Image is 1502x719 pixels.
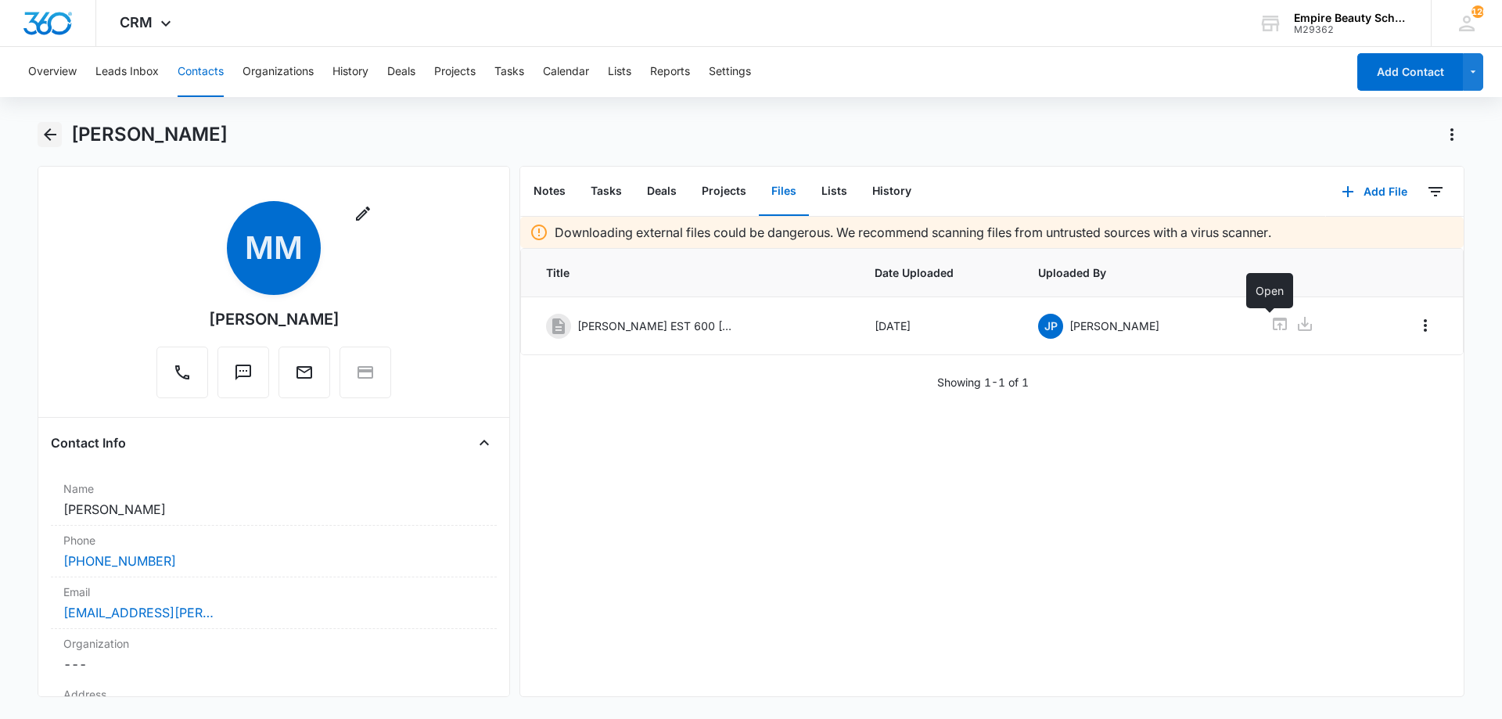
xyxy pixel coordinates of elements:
span: Date Uploaded [875,264,1001,281]
p: [PERSON_NAME] [1069,318,1159,334]
button: Add File [1326,173,1423,210]
div: [PERSON_NAME] [209,307,340,331]
button: Lists [608,47,631,97]
button: Organizations [243,47,314,97]
label: Address [63,686,484,703]
button: Leads Inbox [95,47,159,97]
a: [EMAIL_ADDRESS][PERSON_NAME][DOMAIN_NAME] [63,603,220,622]
button: Tasks [578,167,634,216]
label: Organization [63,635,484,652]
button: Files [759,167,809,216]
h1: [PERSON_NAME] [71,123,228,146]
span: 120 [1471,5,1484,18]
button: History [332,47,368,97]
div: Open [1246,273,1293,308]
dd: --- [63,655,484,674]
button: Actions [1439,122,1464,147]
p: Downloading external files could be dangerous. We recommend scanning files from untrusted sources... [555,223,1271,242]
button: Projects [434,47,476,97]
button: Tasks [494,47,524,97]
button: Text [217,347,269,398]
a: Text [217,371,269,384]
div: notifications count [1471,5,1484,18]
div: Email[EMAIL_ADDRESS][PERSON_NAME][DOMAIN_NAME] [51,577,497,629]
button: Close [472,430,497,455]
p: Showing 1-1 of 1 [937,374,1029,390]
td: [DATE] [856,297,1020,355]
p: [PERSON_NAME] EST 600 [DATE].pdf [577,318,734,334]
div: account name [1294,12,1408,24]
button: Deals [634,167,689,216]
label: Name [63,480,484,497]
label: Email [63,584,484,600]
button: Filters [1423,179,1448,204]
button: Settings [709,47,751,97]
button: Lists [809,167,860,216]
button: Overflow Menu [1413,313,1438,338]
a: [PHONE_NUMBER] [63,552,176,570]
a: Call [156,371,208,384]
span: Title [546,264,837,281]
button: Call [156,347,208,398]
span: JP [1038,314,1063,339]
button: Notes [521,167,578,216]
div: Organization--- [51,629,497,680]
div: Phone[PHONE_NUMBER] [51,526,497,577]
button: Calendar [543,47,589,97]
button: History [860,167,924,216]
button: Email [278,347,330,398]
button: Add Contact [1357,53,1463,91]
a: Email [278,371,330,384]
label: Phone [63,532,484,548]
span: Uploaded By [1038,264,1233,281]
h4: Contact Info [51,433,126,452]
button: Reports [650,47,690,97]
button: Contacts [178,47,224,97]
button: Back [38,122,62,147]
span: MM [227,201,321,295]
button: Projects [689,167,759,216]
button: Deals [387,47,415,97]
dd: [PERSON_NAME] [63,500,484,519]
div: account id [1294,24,1408,35]
div: Name[PERSON_NAME] [51,474,497,526]
button: Overview [28,47,77,97]
span: CRM [120,14,153,31]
